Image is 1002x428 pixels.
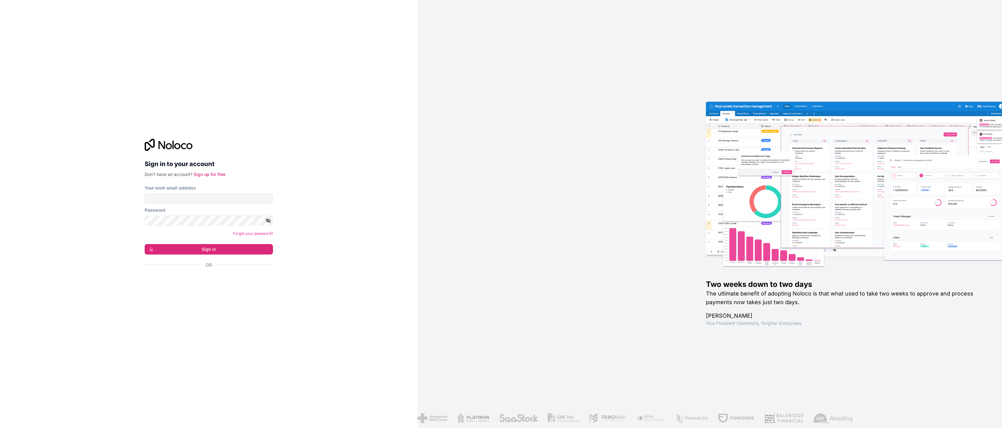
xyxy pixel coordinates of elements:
[636,413,665,423] img: /assets/fiera-fwj2N5v4.png
[145,207,165,213] label: Password
[675,413,708,423] img: /assets/phoenix-BREaitsQ.png
[764,413,804,423] img: /assets/baldridge-DxmPIwAm.png
[145,158,273,169] h2: Sign in to your account
[418,413,447,423] img: /assets/american-red-cross-BAupjrZR.png
[589,413,626,423] img: /assets/fergmar-CudnrXN5.png
[142,275,271,288] iframe: Botón Iniciar sesión con Google
[814,413,853,423] img: /assets/airreading-FwAmRzSr.png
[457,413,489,423] img: /assets/flatiron-C8eUkumj.png
[706,320,982,326] h1: Vice President Operations , Fergmar Enterprises
[145,172,192,177] span: Don't have an account?
[145,185,196,191] label: Your work email address
[206,262,212,268] span: Or
[233,231,273,236] a: Forgot your password?
[706,312,982,320] h1: [PERSON_NAME]
[145,194,273,203] input: Email address
[145,216,273,226] input: Password
[706,279,982,289] h1: Two weeks down to two days
[548,413,579,423] img: /assets/gbstax-C-GtDUiK.png
[145,244,273,255] button: Sign in
[194,172,225,177] a: Sign up for free
[706,289,982,307] h2: The ultimate benefit of adopting Noloco is that what used to take two weeks to approve and proces...
[718,413,754,423] img: /assets/fdworks-Bi04fVtw.png
[499,413,538,423] img: /assets/saastock-C6Zbiodz.png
